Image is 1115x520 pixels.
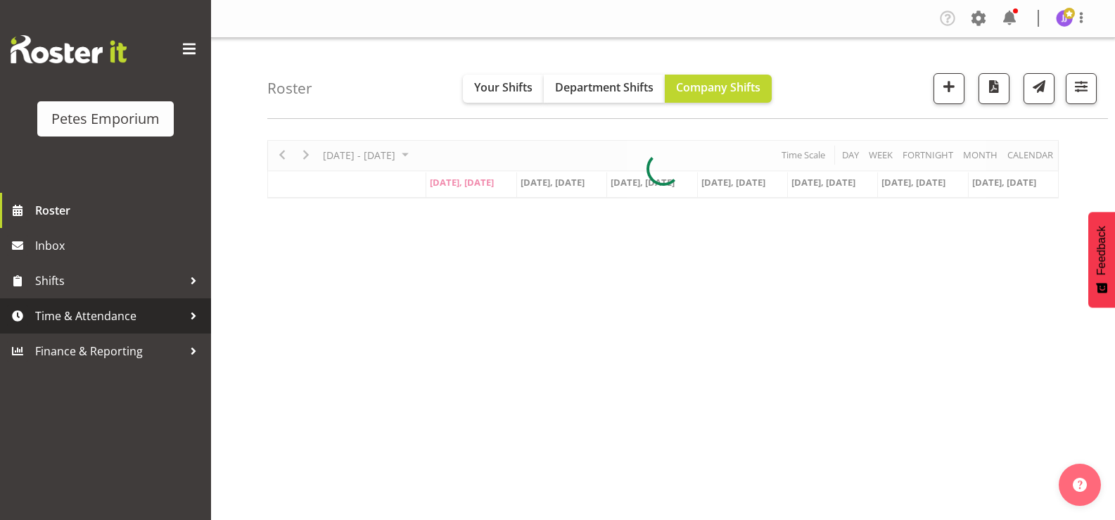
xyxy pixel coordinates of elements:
span: Finance & Reporting [35,341,183,362]
span: Company Shifts [676,80,760,95]
img: help-xxl-2.png [1073,478,1087,492]
button: Your Shifts [463,75,544,103]
img: janelle-jonkers702.jpg [1056,10,1073,27]
span: Feedback [1095,226,1108,275]
button: Send a list of all shifts for the selected filtered period to all rostered employees. [1024,73,1055,104]
h4: Roster [267,80,312,96]
span: Roster [35,200,204,221]
span: Shifts [35,270,183,291]
button: Company Shifts [665,75,772,103]
button: Feedback - Show survey [1088,212,1115,307]
button: Add a new shift [934,73,964,104]
img: Rosterit website logo [11,35,127,63]
span: Your Shifts [474,80,533,95]
span: Department Shifts [555,80,654,95]
button: Download a PDF of the roster according to the set date range. [979,73,1009,104]
button: Department Shifts [544,75,665,103]
span: Time & Attendance [35,305,183,326]
button: Filter Shifts [1066,73,1097,104]
span: Inbox [35,235,204,256]
div: Petes Emporium [51,108,160,129]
